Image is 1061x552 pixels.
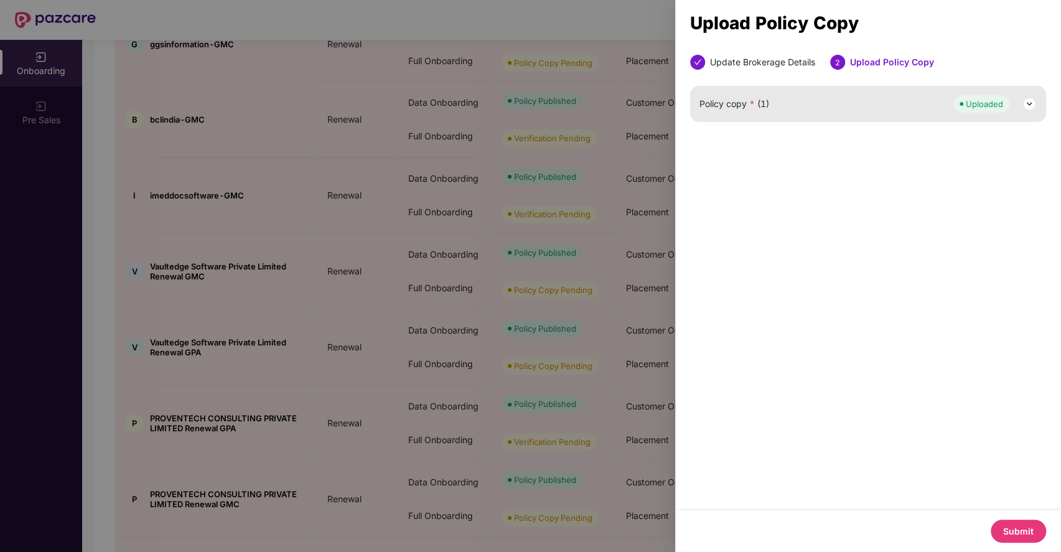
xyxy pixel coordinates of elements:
[850,55,934,70] div: Upload Policy Copy
[966,98,1003,110] div: Uploaded
[694,58,701,66] span: check
[699,97,769,111] span: Policy copy (1)
[710,55,815,70] div: Update Brokerage Details
[690,16,1046,30] div: Upload Policy Copy
[991,520,1046,543] button: Submit
[1022,96,1037,111] img: svg+xml;base64,PHN2ZyB3aWR0aD0iMjQiIGhlaWdodD0iMjQiIHZpZXdCb3g9IjAgMCAyNCAyNCIgZmlsbD0ibm9uZSIgeG...
[835,58,840,67] span: 2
